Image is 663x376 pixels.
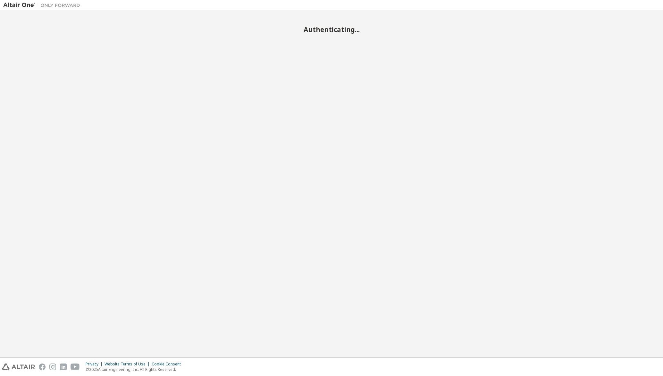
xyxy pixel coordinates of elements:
img: linkedin.svg [60,364,67,370]
div: Cookie Consent [152,362,185,367]
p: © 2025 Altair Engineering, Inc. All Rights Reserved. [86,367,185,372]
img: youtube.svg [71,364,80,370]
img: facebook.svg [39,364,46,370]
div: Website Terms of Use [105,362,152,367]
img: altair_logo.svg [2,364,35,370]
img: Altair One [3,2,83,8]
img: instagram.svg [49,364,56,370]
div: Privacy [86,362,105,367]
h2: Authenticating... [3,25,660,34]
